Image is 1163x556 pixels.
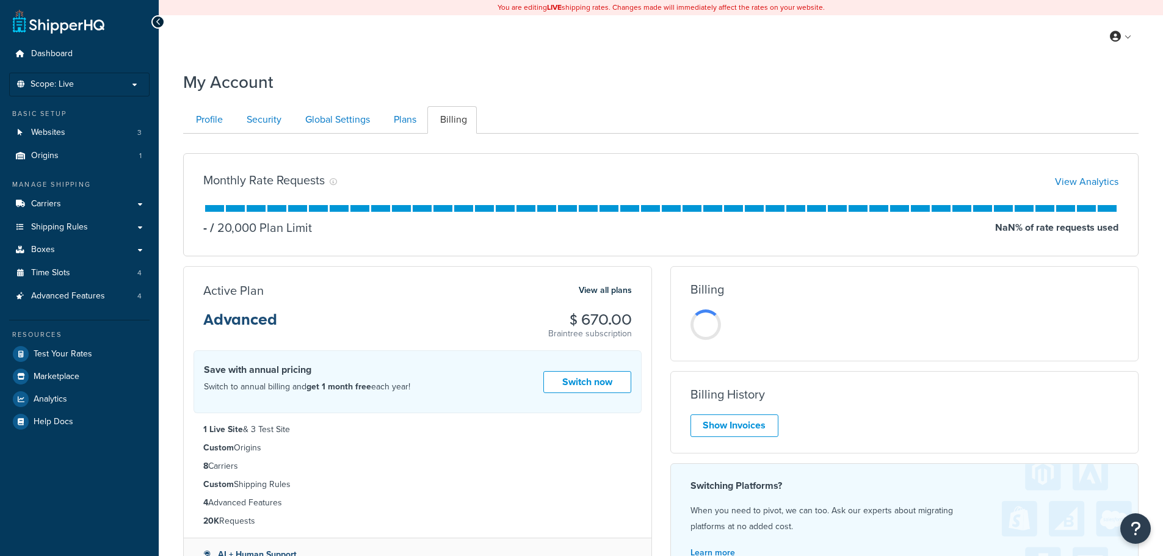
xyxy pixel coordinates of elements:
[547,2,562,13] b: LIVE
[34,372,79,382] span: Marketplace
[690,503,1119,535] p: When you need to pivot, we can too. Ask our experts about migrating platforms at no added cost.
[31,151,59,161] span: Origins
[34,349,92,359] span: Test Your Rates
[9,366,150,388] a: Marketplace
[203,312,277,338] h3: Advanced
[9,285,150,308] a: Advanced Features 4
[9,121,150,144] li: Websites
[203,423,632,436] li: & 3 Test Site
[203,423,243,436] strong: 1 Live Site
[204,363,410,377] h4: Save with annual pricing
[137,291,142,301] span: 4
[9,262,150,284] a: Time Slots 4
[548,328,632,340] p: Braintree subscription
[203,514,632,528] li: Requests
[1055,175,1118,189] a: View Analytics
[9,179,150,190] div: Manage Shipping
[137,128,142,138] span: 3
[690,388,765,401] h3: Billing History
[203,496,208,509] strong: 4
[31,199,61,209] span: Carriers
[427,106,477,134] a: Billing
[9,388,150,410] a: Analytics
[31,268,70,278] span: Time Slots
[203,284,264,297] h3: Active Plan
[1120,513,1151,544] button: Open Resource Center
[9,193,150,215] a: Carriers
[139,151,142,161] span: 1
[210,218,214,237] span: /
[137,268,142,278] span: 4
[203,460,632,473] li: Carriers
[9,121,150,144] a: Websites 3
[203,460,208,472] strong: 8
[203,478,632,491] li: Shipping Rules
[690,283,724,296] h3: Billing
[183,70,274,94] h1: My Account
[31,245,55,255] span: Boxes
[579,283,632,298] a: View all plans
[306,380,371,393] strong: get 1 month free
[995,219,1118,236] p: NaN % of rate requests used
[9,109,150,119] div: Basic Setup
[203,478,234,491] strong: Custom
[34,417,73,427] span: Help Docs
[690,414,778,437] a: Show Invoices
[9,145,150,167] a: Origins 1
[9,145,150,167] li: Origins
[31,291,105,301] span: Advanced Features
[203,219,207,236] p: -
[203,173,325,187] h3: Monthly Rate Requests
[203,441,632,455] li: Origins
[204,379,410,395] p: Switch to annual billing and each year!
[13,9,104,34] a: ShipperHQ Home
[9,411,150,433] a: Help Docs
[690,478,1119,493] h4: Switching Platforms?
[292,106,380,134] a: Global Settings
[234,106,291,134] a: Security
[203,441,234,454] strong: Custom
[9,216,150,239] a: Shipping Rules
[9,239,150,261] a: Boxes
[9,43,150,65] a: Dashboard
[203,496,632,510] li: Advanced Features
[9,285,150,308] li: Advanced Features
[31,79,74,90] span: Scope: Live
[9,343,150,365] a: Test Your Rates
[207,219,312,236] p: 20,000 Plan Limit
[31,128,65,138] span: Websites
[203,514,219,527] strong: 20K
[31,49,73,59] span: Dashboard
[548,312,632,328] h3: $ 670.00
[381,106,426,134] a: Plans
[543,371,631,394] a: Switch now
[183,106,233,134] a: Profile
[34,394,67,405] span: Analytics
[9,330,150,340] div: Resources
[9,262,150,284] li: Time Slots
[31,222,88,233] span: Shipping Rules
